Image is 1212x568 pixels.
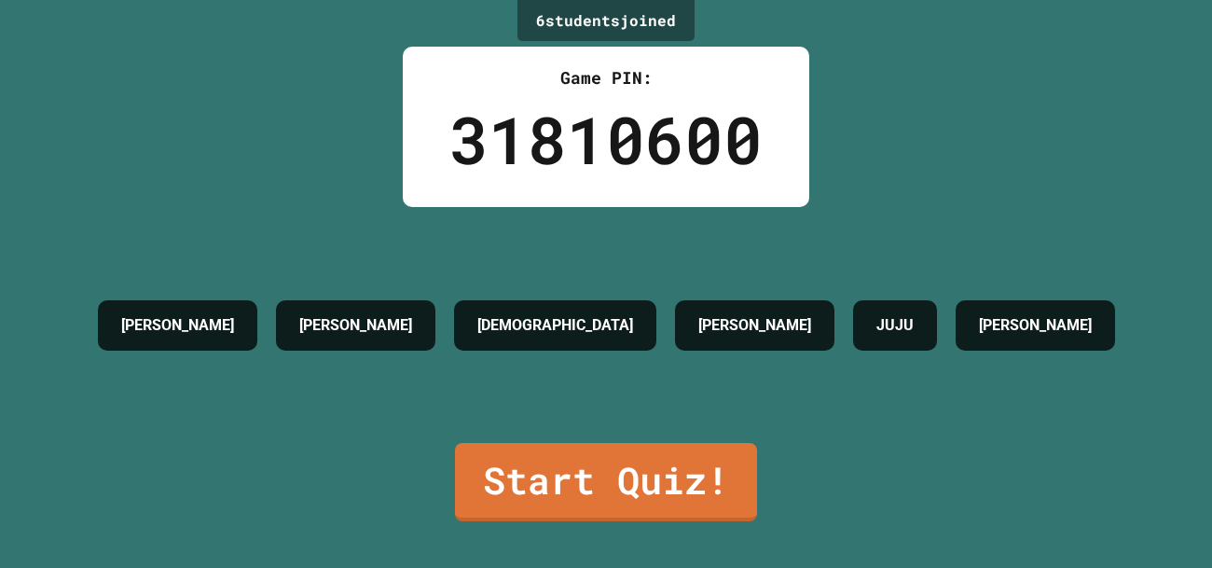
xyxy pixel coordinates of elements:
h4: [PERSON_NAME] [121,314,234,337]
h4: [PERSON_NAME] [979,314,1092,337]
h4: JUJU [876,314,914,337]
h4: [PERSON_NAME] [299,314,412,337]
a: Start Quiz! [455,443,757,521]
div: 31810600 [449,90,763,188]
h4: [DEMOGRAPHIC_DATA] [477,314,633,337]
div: Game PIN: [449,65,763,90]
h4: [PERSON_NAME] [698,314,811,337]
